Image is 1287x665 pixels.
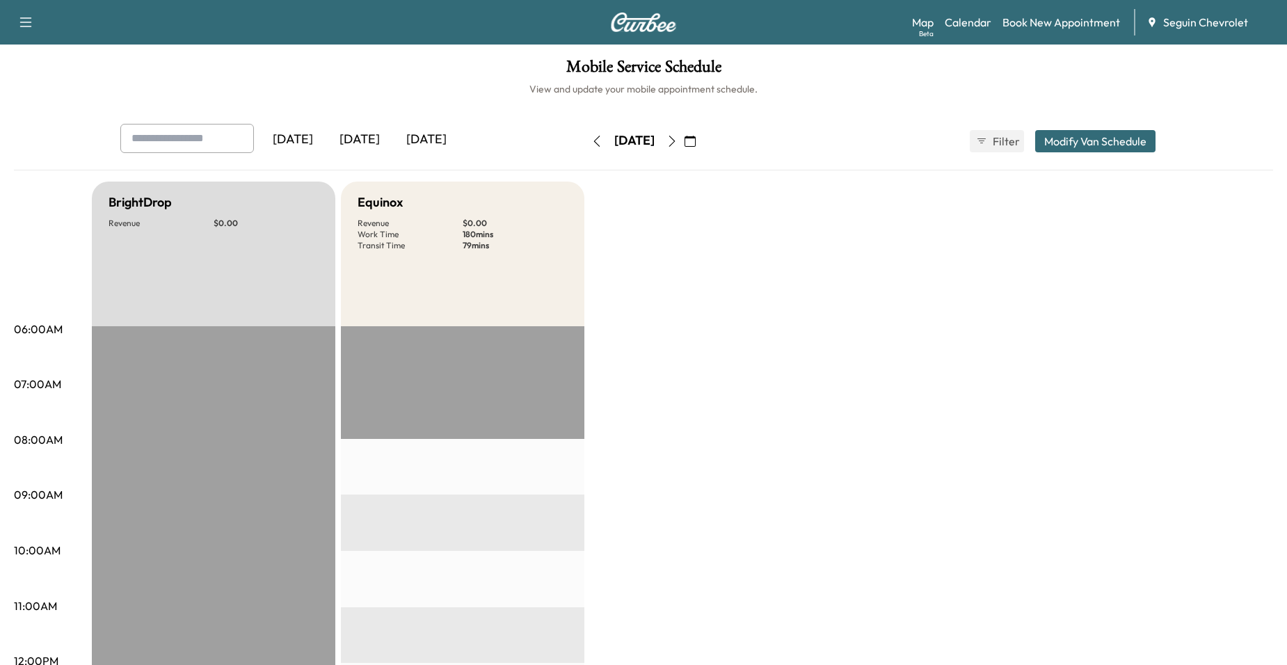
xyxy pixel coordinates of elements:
[919,29,934,39] div: Beta
[912,14,934,31] a: MapBeta
[463,218,568,229] p: $ 0.00
[14,598,57,614] p: 11:00AM
[463,240,568,251] p: 79 mins
[326,124,393,156] div: [DATE]
[109,193,172,212] h5: BrightDrop
[14,431,63,448] p: 08:00AM
[358,218,463,229] p: Revenue
[945,14,991,31] a: Calendar
[610,13,677,32] img: Curbee Logo
[109,218,214,229] p: Revenue
[393,124,460,156] div: [DATE]
[1035,130,1156,152] button: Modify Van Schedule
[14,321,63,337] p: 06:00AM
[14,486,63,503] p: 09:00AM
[358,229,463,240] p: Work Time
[358,240,463,251] p: Transit Time
[1002,14,1120,31] a: Book New Appointment
[970,130,1024,152] button: Filter
[14,542,61,559] p: 10:00AM
[14,82,1273,96] h6: View and update your mobile appointment schedule.
[463,229,568,240] p: 180 mins
[614,132,655,150] div: [DATE]
[1163,14,1248,31] span: Seguin Chevrolet
[358,193,403,212] h5: Equinox
[259,124,326,156] div: [DATE]
[214,218,319,229] p: $ 0.00
[14,376,61,392] p: 07:00AM
[993,133,1018,150] span: Filter
[14,58,1273,82] h1: Mobile Service Schedule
